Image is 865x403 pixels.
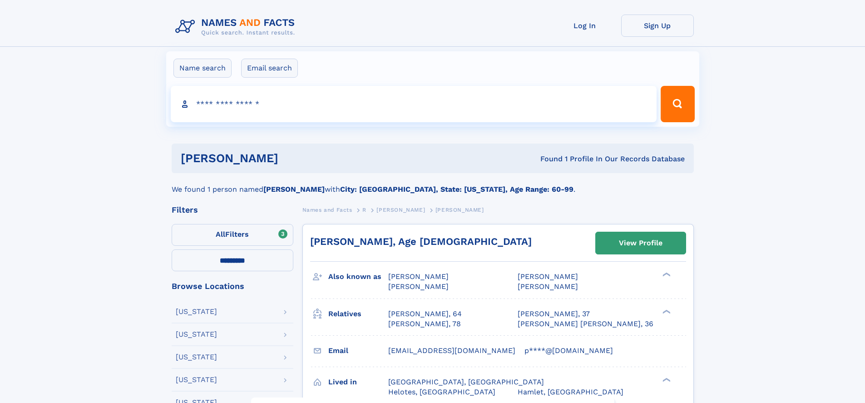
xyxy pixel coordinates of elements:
[263,185,325,194] b: [PERSON_NAME]
[435,207,484,213] span: [PERSON_NAME]
[176,353,217,361] div: [US_STATE]
[518,282,578,291] span: [PERSON_NAME]
[388,319,461,329] a: [PERSON_NAME], 78
[518,319,653,329] a: [PERSON_NAME] [PERSON_NAME], 36
[176,308,217,315] div: [US_STATE]
[518,272,578,281] span: [PERSON_NAME]
[340,185,573,194] b: City: [GEOGRAPHIC_DATA], State: [US_STATE], Age Range: 60-99
[310,236,532,247] a: [PERSON_NAME], Age [DEMOGRAPHIC_DATA]
[302,204,352,215] a: Names and Facts
[176,376,217,383] div: [US_STATE]
[172,224,293,246] label: Filters
[661,86,694,122] button: Search Button
[660,377,671,383] div: ❯
[388,309,462,319] a: [PERSON_NAME], 64
[172,206,293,214] div: Filters
[549,15,621,37] a: Log In
[173,59,232,78] label: Name search
[216,230,225,239] span: All
[518,309,590,319] a: [PERSON_NAME], 37
[388,282,449,291] span: [PERSON_NAME]
[172,173,694,195] div: We found 1 person named with .
[171,86,657,122] input: search input
[362,207,366,213] span: R
[328,306,388,322] h3: Relatives
[328,269,388,284] h3: Also known as
[388,346,515,355] span: [EMAIL_ADDRESS][DOMAIN_NAME]
[241,59,298,78] label: Email search
[328,374,388,390] h3: Lived in
[388,272,449,281] span: [PERSON_NAME]
[328,343,388,358] h3: Email
[181,153,410,164] h1: [PERSON_NAME]
[660,272,671,278] div: ❯
[409,154,685,164] div: Found 1 Profile In Our Records Database
[388,388,495,396] span: Helotes, [GEOGRAPHIC_DATA]
[376,204,425,215] a: [PERSON_NAME]
[518,388,623,396] span: Hamlet, [GEOGRAPHIC_DATA]
[362,204,366,215] a: R
[172,282,293,290] div: Browse Locations
[660,308,671,314] div: ❯
[388,378,544,386] span: [GEOGRAPHIC_DATA], [GEOGRAPHIC_DATA]
[376,207,425,213] span: [PERSON_NAME]
[176,331,217,338] div: [US_STATE]
[596,232,686,254] a: View Profile
[619,233,662,254] div: View Profile
[172,15,302,39] img: Logo Names and Facts
[621,15,694,37] a: Sign Up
